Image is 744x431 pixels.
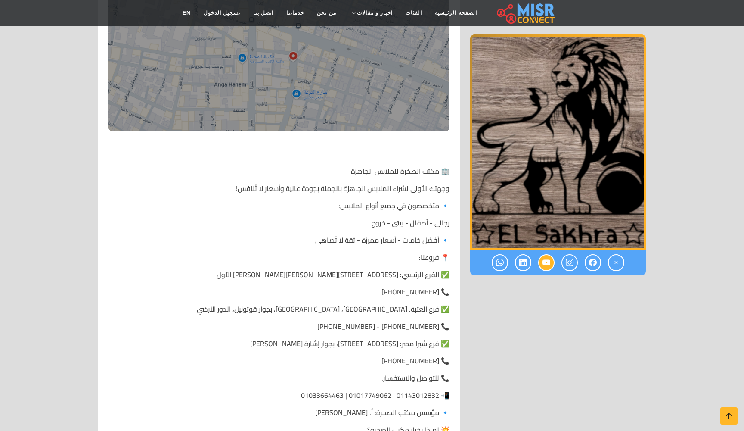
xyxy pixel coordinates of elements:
[497,2,555,24] img: main.misr_connect
[470,34,646,250] img: مكتب الصخرة للملابس الجاهزة شبرا
[108,390,449,400] p: 📲 01143012832 | 01017749062 | 01033664463
[108,200,449,211] p: 🔹 متخصصون في جميع أنواع الملابس:
[108,287,449,297] p: 📞 [PHONE_NUMBER]
[470,34,646,250] div: 1 / 1
[108,166,449,176] p: 🏢 مكتب الصخرة للملابس الجاهزة
[108,338,449,349] p: ✅ فرع شبرا مصر: [STREET_ADDRESS]، بجوار إشارة [PERSON_NAME]
[197,5,247,21] a: تسجيل الدخول
[247,5,280,21] a: اتصل بنا
[399,5,428,21] a: الفئات
[108,407,449,418] p: 🔹 مؤسس مكتب الصخرة: أ. [PERSON_NAME]
[108,321,449,331] p: 📞 [PHONE_NUMBER] - [PHONE_NUMBER]
[343,5,400,21] a: اخبار و مقالات
[108,373,449,383] p: 📞 للتواصل والاستفسار:
[310,5,342,21] a: من نحن
[280,5,310,21] a: خدماتنا
[108,252,449,262] p: 📍 فروعنا:
[357,9,393,17] span: اخبار و مقالات
[108,218,449,228] p: رجالي - أطفال - بيتي - خروج
[176,5,197,21] a: EN
[108,183,449,194] p: وجهتك الأولى لشراء الملابس الجاهزة بالجملة بجودة عالية وأسعار لا تُنافس!
[108,356,449,366] p: 📞 [PHONE_NUMBER]
[428,5,483,21] a: الصفحة الرئيسية
[108,235,449,245] p: 🔹 أفضل خامات - أسعار مميزة - ثقة لا تُضاهى
[108,304,449,314] p: ✅ فرع العتبة: [GEOGRAPHIC_DATA]، [GEOGRAPHIC_DATA]، بجوار قوتونيل، الدور الأرضي
[108,269,449,280] p: ✅ الفرع الرئيسي: [STREET_ADDRESS][PERSON_NAME][PERSON_NAME] الأول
